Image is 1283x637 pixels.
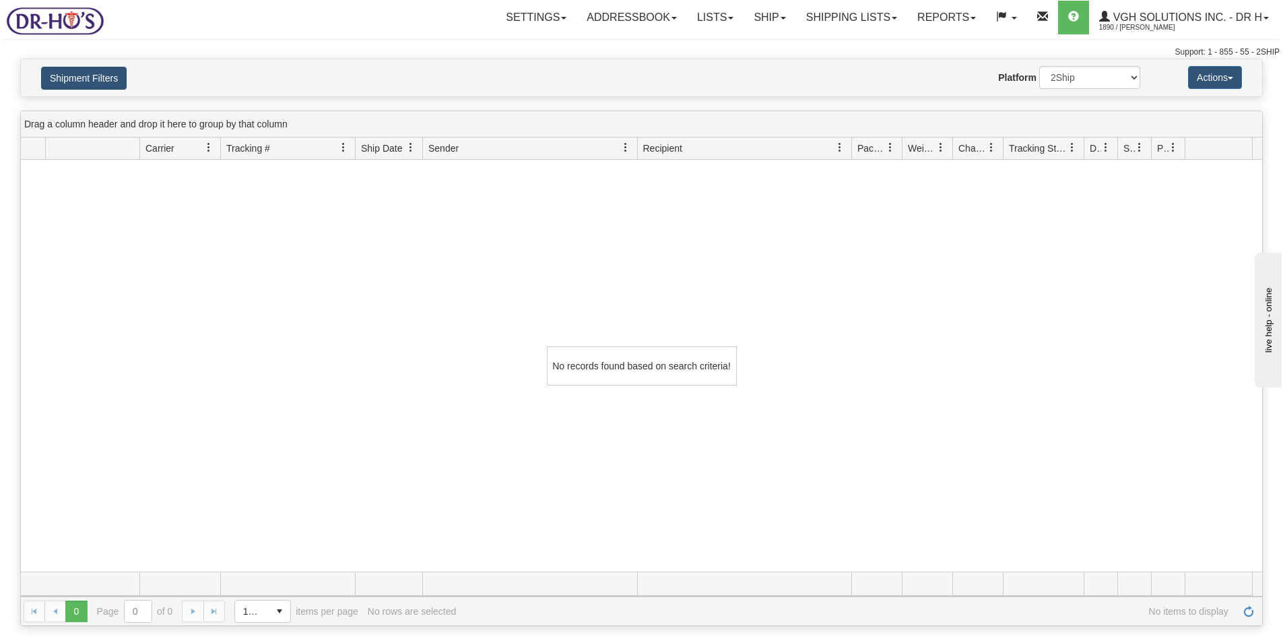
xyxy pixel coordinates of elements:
[65,601,87,622] span: Page 0
[1009,142,1067,155] span: Tracking Status
[952,138,1003,160] th: Press ctrl + space to group
[243,605,261,618] span: 1000
[547,346,737,386] div: No records found based on search criteria!
[368,606,457,617] div: No rows are selected
[10,11,125,22] div: live help - online
[998,71,1037,84] label: Platform
[851,138,902,160] th: Press ctrl + space to group
[1162,136,1185,159] a: Pickup Status filter column settings
[1090,142,1101,155] span: Delivery Status
[828,136,851,159] a: Recipient filter column settings
[958,142,987,155] span: Charge
[234,600,291,623] span: Page sizes drop down
[197,136,220,159] a: Carrier filter column settings
[355,138,422,160] th: Press ctrl + space to group
[614,136,637,159] a: Sender filter column settings
[41,67,127,90] button: Shipment Filters
[21,111,1262,138] div: grid grouping header
[1117,138,1151,160] th: Press ctrl + space to group
[929,136,952,159] a: Weight filter column settings
[1128,136,1151,159] a: Shipment Issues filter column settings
[1089,1,1279,34] a: VGH Solutions Inc. - Dr H 1890 / [PERSON_NAME]
[1084,138,1117,160] th: Press ctrl + space to group
[97,600,173,623] span: Page of 0
[1157,142,1169,155] span: Pickup Status
[1094,136,1117,159] a: Delivery Status filter column settings
[361,142,402,155] span: Ship Date
[1003,138,1084,160] th: Press ctrl + space to group
[1123,142,1135,155] span: Shipment Issues
[139,138,220,160] th: Press ctrl + space to group
[1238,601,1259,622] a: Refresh
[577,1,687,34] a: Addressbook
[3,47,1280,58] div: Support: 1 - 855 - 55 - 2SHIP
[643,142,682,155] span: Recipient
[428,142,459,155] span: Sender
[1188,66,1242,89] button: Actions
[1185,138,1252,160] th: Press ctrl + space to group
[1110,11,1262,23] span: VGH Solutions Inc. - Dr H
[422,138,637,160] th: Press ctrl + space to group
[879,136,902,159] a: Packages filter column settings
[234,600,358,623] span: items per page
[902,138,952,160] th: Press ctrl + space to group
[637,138,852,160] th: Press ctrl + space to group
[907,1,986,34] a: Reports
[496,1,577,34] a: Settings
[980,136,1003,159] a: Charge filter column settings
[744,1,795,34] a: Ship
[399,136,422,159] a: Ship Date filter column settings
[908,142,936,155] span: Weight
[269,601,290,622] span: select
[145,142,174,155] span: Carrier
[1061,136,1084,159] a: Tracking Status filter column settings
[332,136,355,159] a: Tracking # filter column settings
[220,138,355,160] th: Press ctrl + space to group
[1252,249,1282,387] iframe: chat widget
[45,138,139,160] th: Press ctrl + space to group
[687,1,744,34] a: Lists
[226,142,270,155] span: Tracking #
[1151,138,1185,160] th: Press ctrl + space to group
[857,142,886,155] span: Packages
[796,1,907,34] a: Shipping lists
[465,606,1228,617] span: No items to display
[3,3,106,38] img: logo1890.jpg
[1099,21,1200,34] span: 1890 / [PERSON_NAME]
